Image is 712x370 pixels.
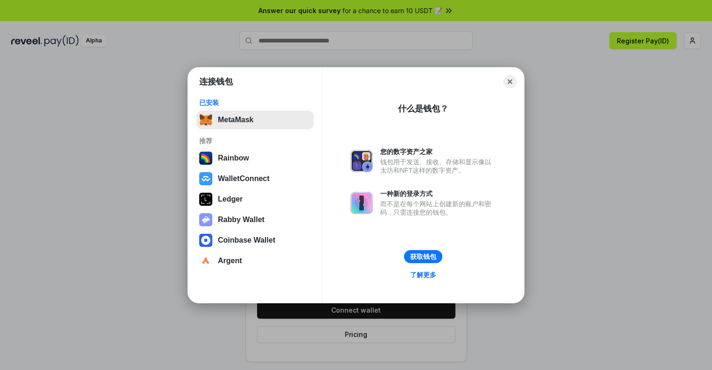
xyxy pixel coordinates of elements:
button: MetaMask [196,111,314,129]
div: 一种新的登录方式 [380,189,496,198]
img: svg+xml,%3Csvg%20fill%3D%22none%22%20height%3D%2233%22%20viewBox%3D%220%200%2035%2033%22%20width%... [199,113,212,126]
img: svg+xml,%3Csvg%20xmlns%3D%22http%3A%2F%2Fwww.w3.org%2F2000%2Fsvg%22%20fill%3D%22none%22%20viewBox... [199,213,212,226]
img: svg+xml,%3Csvg%20xmlns%3D%22http%3A%2F%2Fwww.w3.org%2F2000%2Fsvg%22%20width%3D%2228%22%20height%3... [199,193,212,206]
div: Coinbase Wallet [218,236,275,244]
div: Ledger [218,195,243,203]
button: Argent [196,251,314,270]
button: Close [503,75,517,88]
div: WalletConnect [218,175,270,183]
img: svg+xml,%3Csvg%20width%3D%2228%22%20height%3D%2228%22%20viewBox%3D%220%200%2028%2028%22%20fill%3D... [199,172,212,185]
img: svg+xml,%3Csvg%20width%3D%2228%22%20height%3D%2228%22%20viewBox%3D%220%200%2028%2028%22%20fill%3D... [199,234,212,247]
div: MetaMask [218,116,253,124]
div: 了解更多 [410,271,436,279]
div: 推荐 [199,137,311,145]
button: WalletConnect [196,169,314,188]
div: 已安装 [199,98,311,107]
button: 获取钱包 [404,250,442,263]
div: 什么是钱包？ [398,103,448,114]
button: Rabby Wallet [196,210,314,229]
div: 而不是在每个网站上创建新的账户和密码，只需连接您的钱包。 [380,200,496,216]
div: 获取钱包 [410,252,436,261]
img: svg+xml,%3Csvg%20width%3D%2228%22%20height%3D%2228%22%20viewBox%3D%220%200%2028%2028%22%20fill%3D... [199,254,212,267]
div: 钱包用于发送、接收、存储和显示像以太坊和NFT这样的数字资产。 [380,158,496,175]
button: Ledger [196,190,314,209]
h1: 连接钱包 [199,76,233,87]
div: Rabby Wallet [218,216,265,224]
button: Rainbow [196,149,314,168]
button: Coinbase Wallet [196,231,314,250]
img: svg+xml,%3Csvg%20width%3D%22120%22%20height%3D%22120%22%20viewBox%3D%220%200%20120%20120%22%20fil... [199,152,212,165]
div: Argent [218,257,242,265]
img: svg+xml,%3Csvg%20xmlns%3D%22http%3A%2F%2Fwww.w3.org%2F2000%2Fsvg%22%20fill%3D%22none%22%20viewBox... [350,150,373,172]
a: 了解更多 [405,269,442,281]
img: svg+xml,%3Csvg%20xmlns%3D%22http%3A%2F%2Fwww.w3.org%2F2000%2Fsvg%22%20fill%3D%22none%22%20viewBox... [350,192,373,214]
div: 您的数字资产之家 [380,147,496,156]
div: Rainbow [218,154,249,162]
